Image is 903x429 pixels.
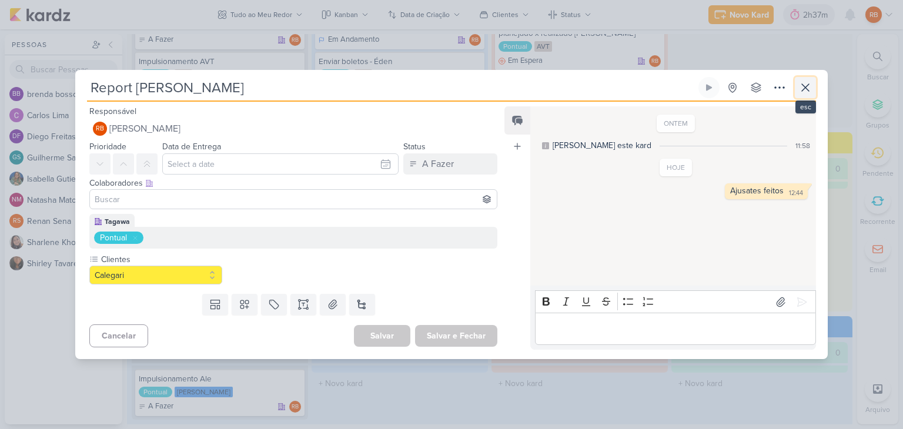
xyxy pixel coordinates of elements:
div: esc [795,100,816,113]
div: A Fazer [422,157,454,171]
label: Status [403,142,426,152]
span: [PERSON_NAME] [109,122,180,136]
button: Cancelar [89,324,148,347]
div: Editor editing area: main [535,313,816,345]
div: Colaboradores [89,177,497,189]
div: [PERSON_NAME] este kard [553,139,651,152]
div: Editor toolbar [535,290,816,313]
label: Clientes [100,253,222,266]
input: Kard Sem Título [87,77,696,98]
div: 12:44 [789,189,803,198]
div: Ligar relógio [704,83,714,92]
p: RB [96,126,104,132]
div: Ajusates feitos [730,186,784,196]
input: Select a date [162,153,399,175]
div: Rogerio Bispo [93,122,107,136]
div: 11:58 [795,140,810,151]
button: RB [PERSON_NAME] [89,118,497,139]
label: Data de Entrega [162,142,221,152]
label: Prioridade [89,142,126,152]
button: A Fazer [403,153,497,175]
label: Responsável [89,106,136,116]
div: Pontual [100,232,127,244]
div: Tagawa [105,216,130,227]
input: Buscar [92,192,494,206]
button: Calegari [89,266,222,284]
